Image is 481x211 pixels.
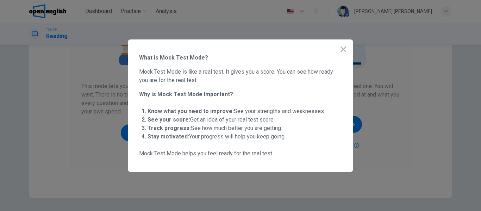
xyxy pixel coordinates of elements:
[148,125,191,131] strong: Track progress:
[148,108,324,114] span: See your strengths and weaknesses
[139,54,342,62] span: What is Mock Test Mode?
[148,108,234,114] strong: Know what you need to improve:
[148,133,189,140] strong: Stay motivated:
[139,149,342,158] span: Mock Test Mode helps you feel ready for the real test.
[148,116,190,123] strong: See your score:
[139,90,342,99] span: Why is Mock Test Mode Important?
[148,116,275,123] span: Get an idea of your real test score.
[148,125,282,131] span: See how much better you are getting.
[148,133,286,140] span: Your progress will help you keep going.
[139,68,342,85] span: Mock Test Mode is like a real test. It gives you a score. You can see how ready you are for the r...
